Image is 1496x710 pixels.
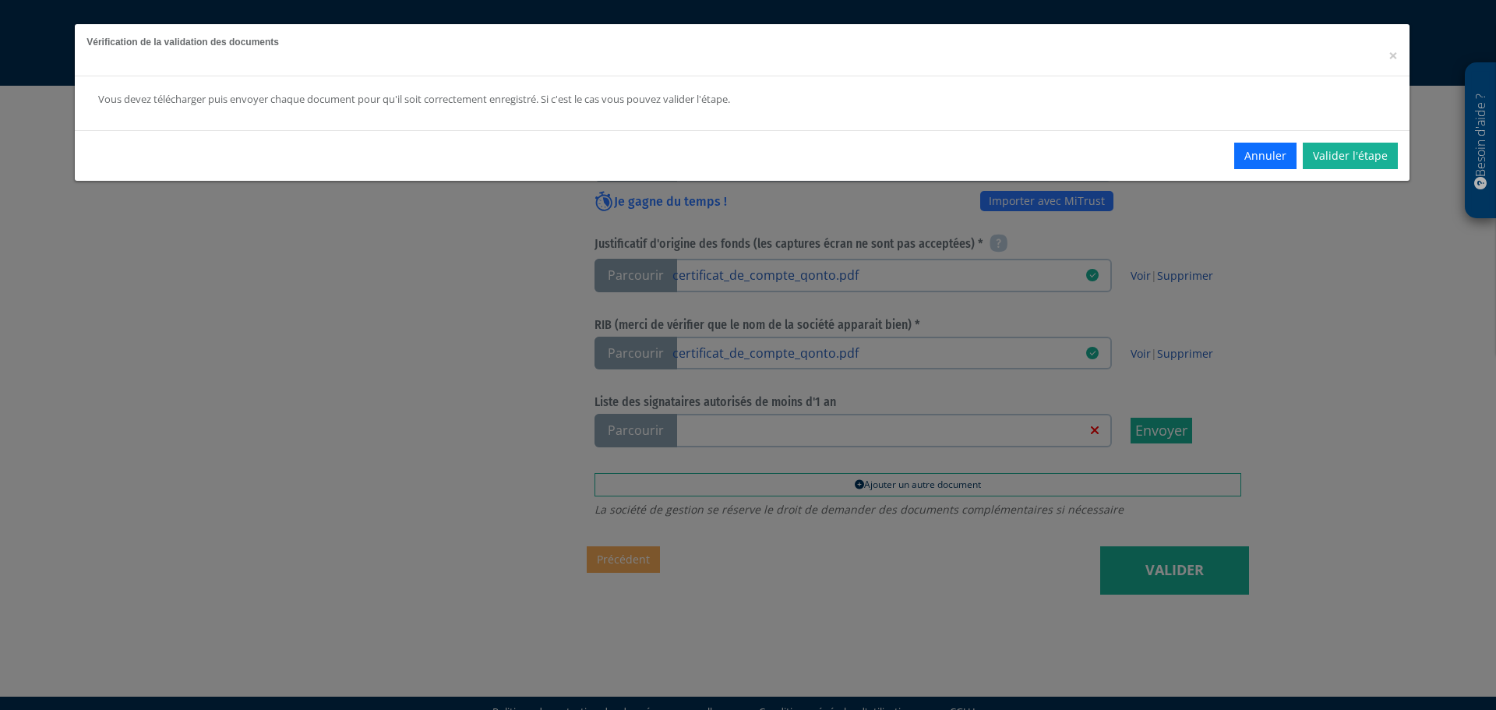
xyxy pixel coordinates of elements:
[1234,143,1297,169] button: Annuler
[1388,44,1398,66] span: ×
[98,92,1128,107] div: Vous devez télécharger puis envoyer chaque document pour qu'il soit correctement enregistré. Si c...
[86,36,1398,49] h5: Vérification de la validation des documents
[1388,48,1398,64] button: Close
[1303,143,1398,169] a: Valider l'étape
[1472,71,1490,211] p: Besoin d'aide ?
